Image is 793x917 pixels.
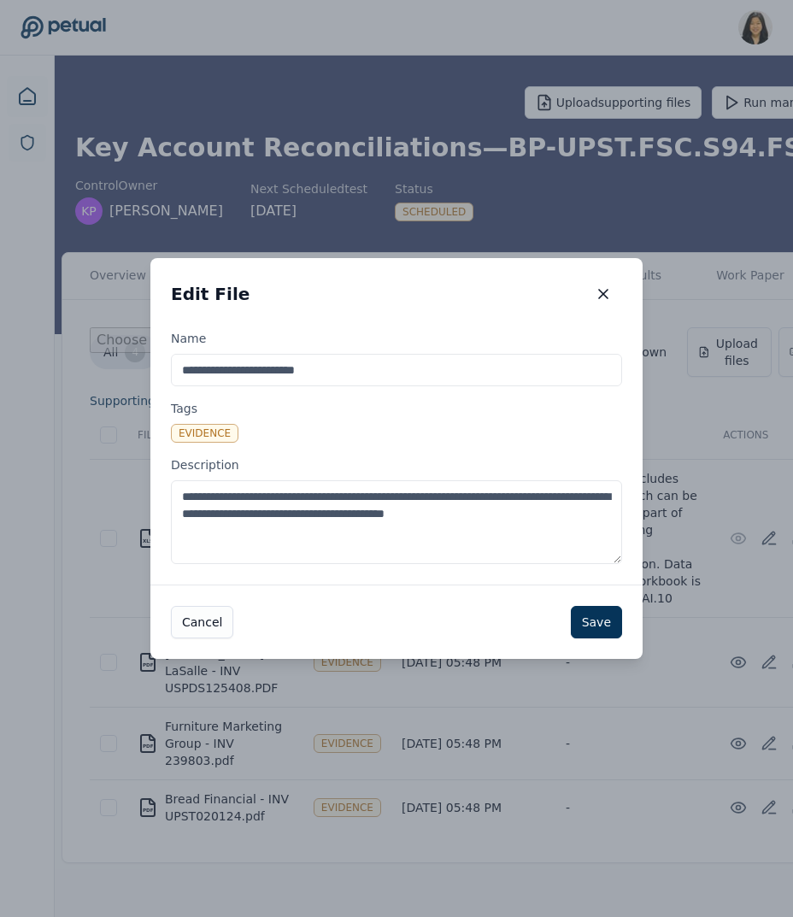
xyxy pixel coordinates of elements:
[171,330,622,386] label: Name
[171,424,238,443] div: Evidence
[171,282,250,306] h2: Edit File
[171,354,622,386] input: Name
[171,480,622,564] textarea: Description
[171,456,622,564] label: Description
[171,606,233,638] button: Cancel
[571,606,622,638] button: Save
[171,400,622,443] label: Tags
